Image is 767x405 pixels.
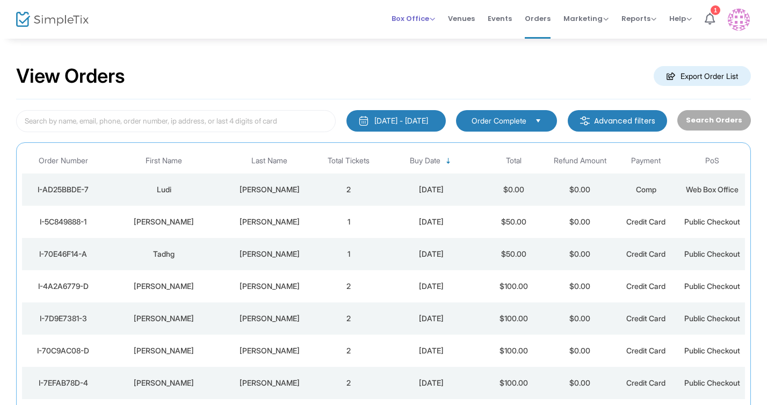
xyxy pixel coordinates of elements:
[547,206,613,238] td: $0.00
[481,206,547,238] td: $50.00
[684,346,740,355] span: Public Checkout
[636,185,656,194] span: Comp
[654,66,751,86] m-button: Export Order List
[547,148,613,173] th: Refund Amount
[684,281,740,291] span: Public Checkout
[547,302,613,335] td: $0.00
[374,115,428,126] div: [DATE] - [DATE]
[316,302,382,335] td: 2
[226,184,313,195] div: Hinrichs
[563,13,609,24] span: Marketing
[107,313,221,324] div: Leo
[525,5,551,32] span: Orders
[481,173,547,206] td: $0.00
[472,115,526,126] span: Order Complete
[346,110,446,132] button: [DATE] - [DATE]
[385,345,478,356] div: 10/11/2025
[107,345,221,356] div: Bill Trabucco
[410,156,440,165] span: Buy Date
[481,335,547,367] td: $100.00
[226,345,313,356] div: Trabucco
[481,148,547,173] th: Total
[626,281,665,291] span: Credit Card
[547,173,613,206] td: $0.00
[444,157,453,165] span: Sortable
[481,302,547,335] td: $100.00
[686,185,739,194] span: Web Box Office
[621,13,656,24] span: Reports
[107,378,221,388] div: Nancy
[684,217,740,226] span: Public Checkout
[684,249,740,258] span: Public Checkout
[316,270,382,302] td: 2
[251,156,287,165] span: Last Name
[226,313,313,324] div: Granucci
[16,64,125,88] h2: View Orders
[25,249,102,259] div: I-70E46F14-A
[25,184,102,195] div: I-AD25BBDE-7
[711,5,720,15] div: 1
[626,314,665,323] span: Credit Card
[358,115,369,126] img: monthly
[705,156,719,165] span: PoS
[226,378,313,388] div: McRay
[316,206,382,238] td: 1
[626,346,665,355] span: Credit Card
[547,238,613,270] td: $0.00
[25,378,102,388] div: I-7EFAB78D-4
[392,13,435,24] span: Box Office
[547,367,613,399] td: $0.00
[25,345,102,356] div: I-70C9AC08-D
[626,378,665,387] span: Credit Card
[385,281,478,292] div: 10/12/2025
[316,238,382,270] td: 1
[580,115,590,126] img: filter
[39,156,88,165] span: Order Number
[684,378,740,387] span: Public Checkout
[631,156,661,165] span: Payment
[316,335,382,367] td: 2
[531,115,546,127] button: Select
[385,249,478,259] div: 10/12/2025
[16,110,336,132] input: Search by name, email, phone, order number, ip address, or last 4 digits of card
[25,313,102,324] div: I-7D9E7381-3
[669,13,692,24] span: Help
[226,216,313,227] div: Miller
[481,367,547,399] td: $100.00
[448,5,475,32] span: Venues
[226,281,313,292] div: Robinson
[547,335,613,367] td: $0.00
[107,249,221,259] div: Tadhg
[568,110,667,132] m-button: Advanced filters
[626,249,665,258] span: Credit Card
[488,5,512,32] span: Events
[316,367,382,399] td: 2
[226,249,313,259] div: Hennessy
[547,270,613,302] td: $0.00
[316,173,382,206] td: 2
[385,313,478,324] div: 10/11/2025
[626,217,665,226] span: Credit Card
[25,216,102,227] div: I-5C849888-1
[385,216,478,227] div: 10/12/2025
[385,378,478,388] div: 10/11/2025
[107,216,221,227] div: Patricia
[25,281,102,292] div: I-4A2A6779-D
[684,314,740,323] span: Public Checkout
[385,184,478,195] div: 10/13/2025
[107,184,221,195] div: Ludi
[146,156,182,165] span: First Name
[316,148,382,173] th: Total Tickets
[107,281,221,292] div: Jeff
[481,238,547,270] td: $50.00
[481,270,547,302] td: $100.00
